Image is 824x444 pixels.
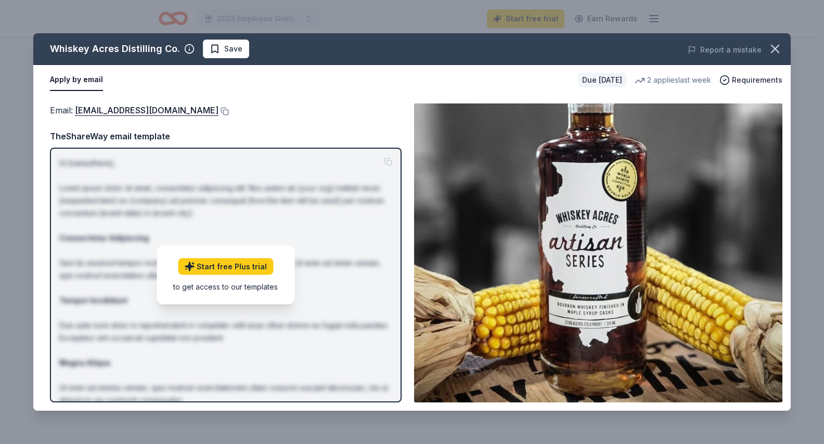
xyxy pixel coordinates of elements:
[224,43,242,55] span: Save
[578,73,626,87] div: Due [DATE]
[50,105,218,115] span: Email :
[50,69,103,91] button: Apply by email
[178,258,273,275] a: Start free Plus trial
[59,233,149,242] strong: Consectetur Adipiscing
[173,281,278,292] div: to get access to our templates
[635,74,711,86] div: 2 applies last week
[59,358,110,367] strong: Magna Aliqua
[203,40,249,58] button: Save
[732,74,782,86] span: Requirements
[50,41,180,57] div: Whiskey Acres Distilling Co.
[59,296,127,305] strong: Tempor Incididunt
[688,44,762,56] button: Report a mistake
[719,74,782,86] button: Requirements
[50,129,402,143] div: TheShareWay email template
[75,103,218,117] a: [EMAIL_ADDRESS][DOMAIN_NAME]
[414,103,782,402] img: Image for Whiskey Acres Distilling Co.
